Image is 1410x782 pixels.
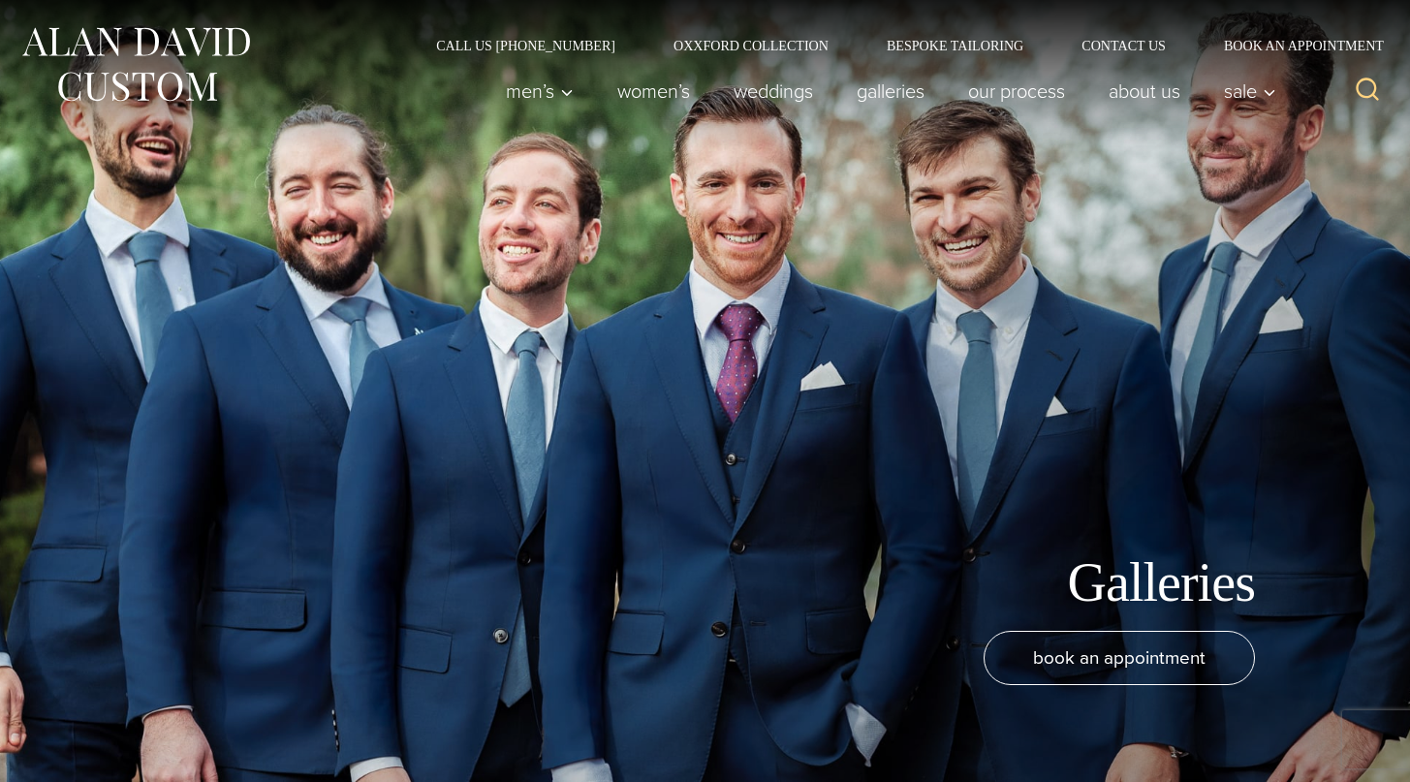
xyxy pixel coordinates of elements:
[1087,72,1203,110] a: About Us
[1033,643,1206,672] span: book an appointment
[984,631,1255,685] a: book an appointment
[1052,39,1195,52] a: Contact Us
[506,81,574,101] span: Men’s
[712,72,835,110] a: weddings
[644,39,858,52] a: Oxxford Collection
[947,72,1087,110] a: Our Process
[19,21,252,108] img: Alan David Custom
[835,72,947,110] a: Galleries
[858,39,1052,52] a: Bespoke Tailoring
[1224,81,1276,101] span: Sale
[407,39,1391,52] nav: Secondary Navigation
[1195,39,1391,52] a: Book an Appointment
[485,72,1287,110] nav: Primary Navigation
[596,72,712,110] a: Women’s
[1344,68,1391,114] button: View Search Form
[407,39,644,52] a: Call Us [PHONE_NUMBER]
[1068,550,1256,615] h1: Galleries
